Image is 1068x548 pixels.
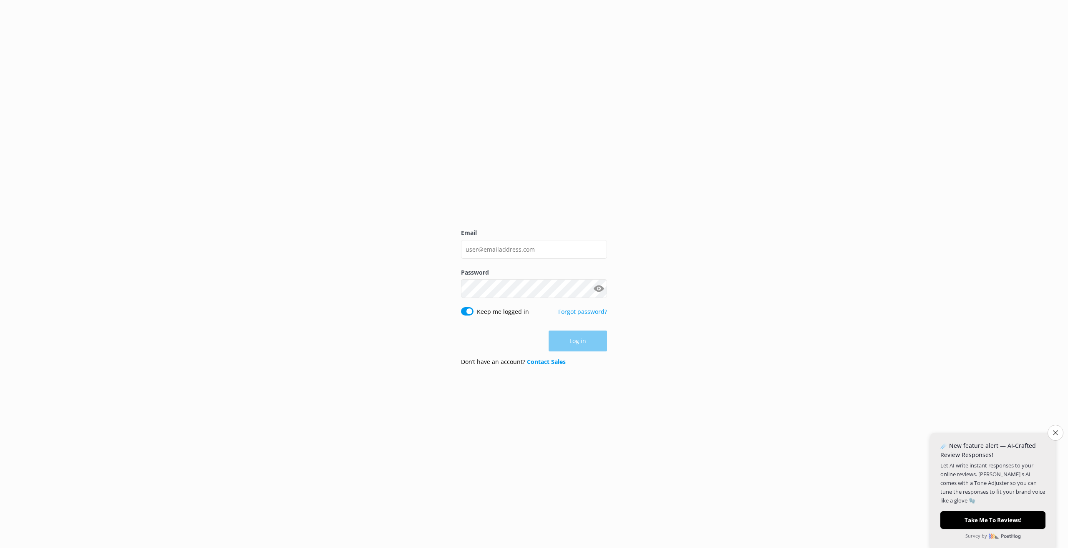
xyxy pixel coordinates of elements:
[558,308,607,316] a: Forgot password?
[461,240,607,259] input: user@emailaddress.com
[461,268,607,277] label: Password
[461,357,566,366] p: Don’t have an account?
[590,280,607,297] button: Show password
[461,228,607,237] label: Email
[527,358,566,366] a: Contact Sales
[477,307,529,316] label: Keep me logged in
